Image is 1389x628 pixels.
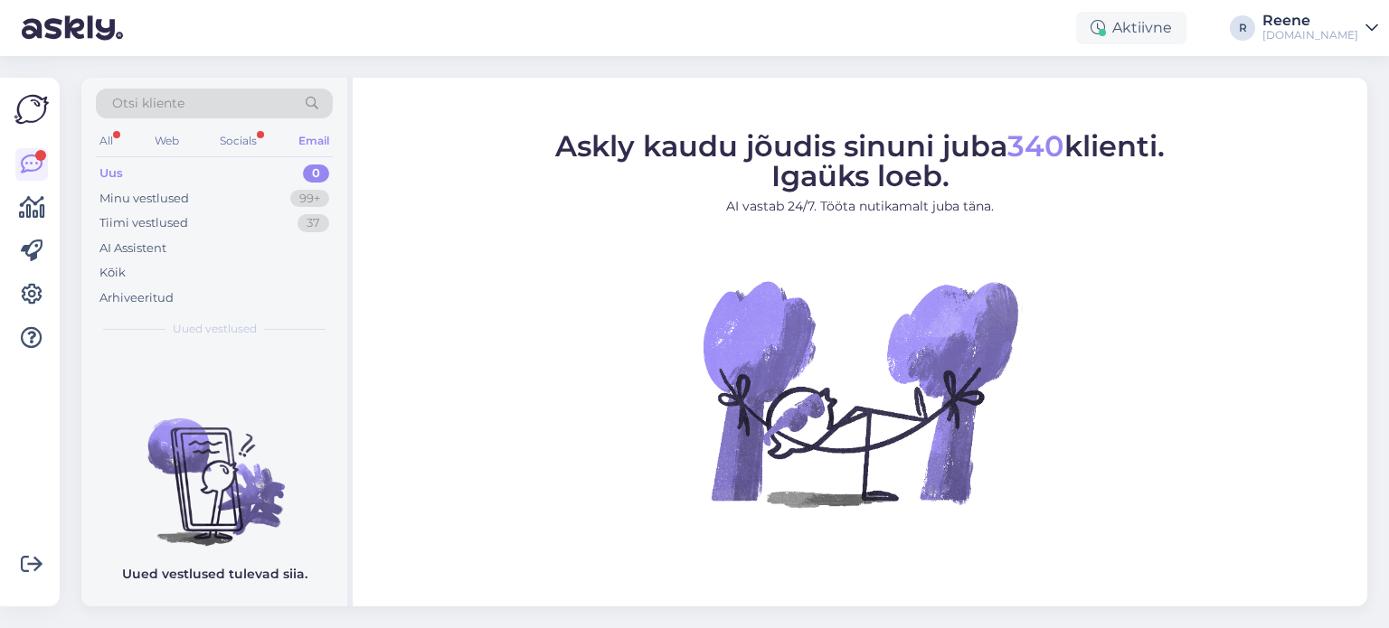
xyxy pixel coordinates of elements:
div: Arhiveeritud [99,289,174,307]
span: Askly kaudu jõudis sinuni juba klienti. Igaüks loeb. [555,128,1165,193]
img: No chats [81,386,347,548]
div: [DOMAIN_NAME] [1262,28,1358,42]
span: Otsi kliente [112,94,184,113]
div: Kõik [99,264,126,282]
div: Minu vestlused [99,190,189,208]
div: R [1230,15,1255,41]
div: Email [295,129,333,153]
p: AI vastab 24/7. Tööta nutikamalt juba täna. [555,197,1165,216]
div: Aktiivne [1076,12,1186,44]
div: Reene [1262,14,1358,28]
div: Uus [99,164,123,183]
span: 340 [1007,128,1064,164]
div: AI Assistent [99,239,166,258]
div: All [96,129,117,153]
span: Uued vestlused [173,321,257,337]
img: Askly Logo [14,92,49,127]
div: 0 [303,164,329,183]
div: Socials [216,129,260,153]
a: Reene[DOMAIN_NAME] [1262,14,1378,42]
div: 99+ [290,190,329,208]
div: Web [151,129,183,153]
img: No Chat active [697,230,1023,556]
div: Tiimi vestlused [99,214,188,232]
div: 37 [298,214,329,232]
p: Uued vestlused tulevad siia. [122,565,307,584]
